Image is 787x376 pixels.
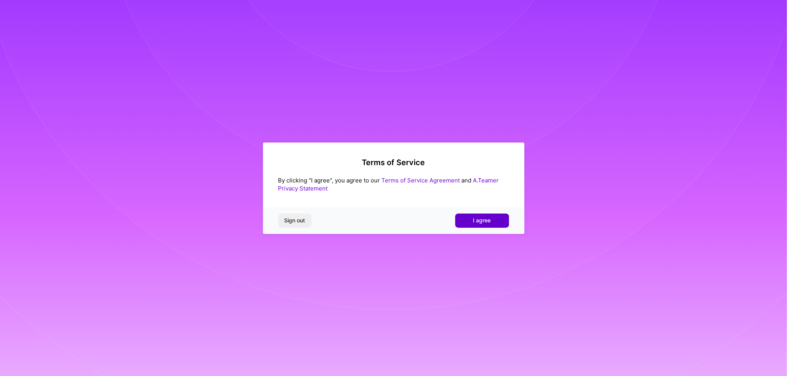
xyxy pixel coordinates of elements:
h2: Terms of Service [278,158,509,167]
span: Sign out [285,217,305,224]
a: Terms of Service Agreement [382,177,460,184]
span: I agree [473,217,491,224]
div: By clicking "I agree", you agree to our and [278,176,509,192]
button: Sign out [278,214,311,227]
button: I agree [455,214,509,227]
